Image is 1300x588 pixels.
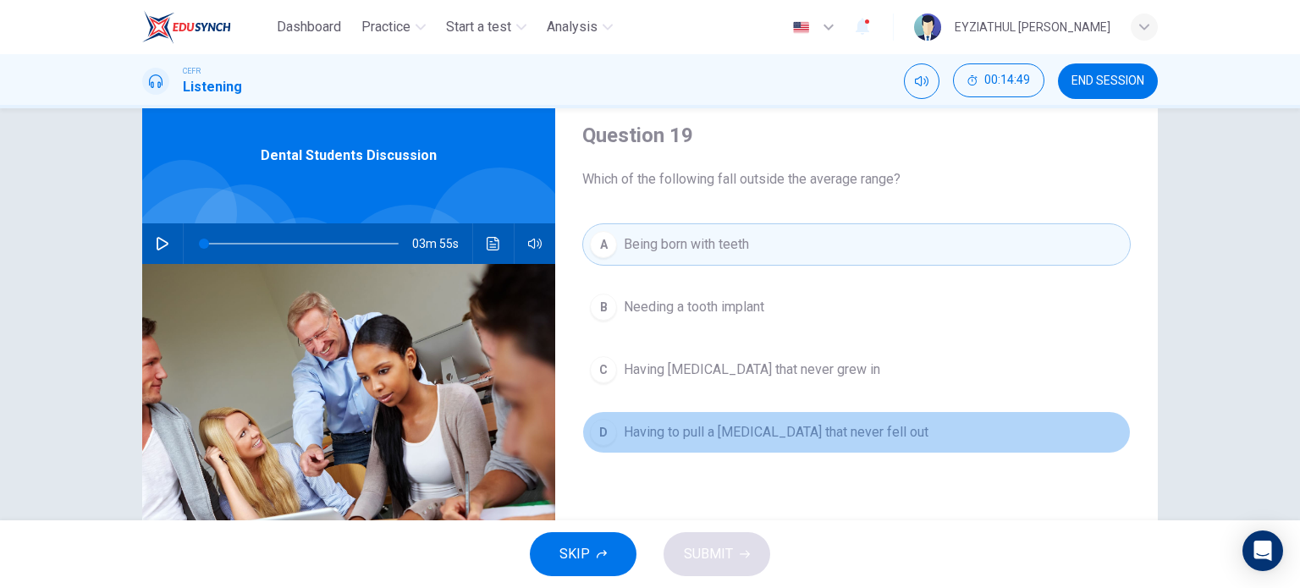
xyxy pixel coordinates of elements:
[590,231,617,258] div: A
[904,63,939,99] div: Mute
[953,63,1044,97] button: 00:14:49
[277,17,341,37] span: Dashboard
[582,286,1131,328] button: BNeeding a tooth implant
[590,294,617,321] div: B
[142,10,270,44] a: EduSynch logo
[984,74,1030,87] span: 00:14:49
[624,234,749,255] span: Being born with teeth
[355,12,432,42] button: Practice
[183,65,201,77] span: CEFR
[261,146,437,166] span: Dental Students Discussion
[955,17,1110,37] div: EYZIATHUL [PERSON_NAME]
[530,532,636,576] button: SKIP
[624,422,928,442] span: Having to pull a [MEDICAL_DATA] that never fell out
[361,17,410,37] span: Practice
[412,223,472,264] span: 03m 55s
[270,12,348,42] button: Dashboard
[1071,74,1144,88] span: END SESSION
[953,63,1044,99] div: Hide
[790,21,812,34] img: en
[624,360,880,380] span: Having [MEDICAL_DATA] that never grew in
[590,356,617,383] div: C
[582,122,1131,149] h4: Question 19
[183,77,242,97] h1: Listening
[582,169,1131,190] span: Which of the following fall outside the average range?
[439,12,533,42] button: Start a test
[547,17,598,37] span: Analysis
[914,14,941,41] img: Profile picture
[582,223,1131,266] button: ABeing born with teeth
[142,10,231,44] img: EduSynch logo
[540,12,620,42] button: Analysis
[590,419,617,446] div: D
[1058,63,1158,99] button: END SESSION
[480,223,507,264] button: Click to see the audio transcription
[1242,530,1283,571] div: Open Intercom Messenger
[446,17,511,37] span: Start a test
[582,349,1131,391] button: CHaving [MEDICAL_DATA] that never grew in
[582,411,1131,453] button: DHaving to pull a [MEDICAL_DATA] that never fell out
[559,542,590,566] span: SKIP
[624,297,764,317] span: Needing a tooth implant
